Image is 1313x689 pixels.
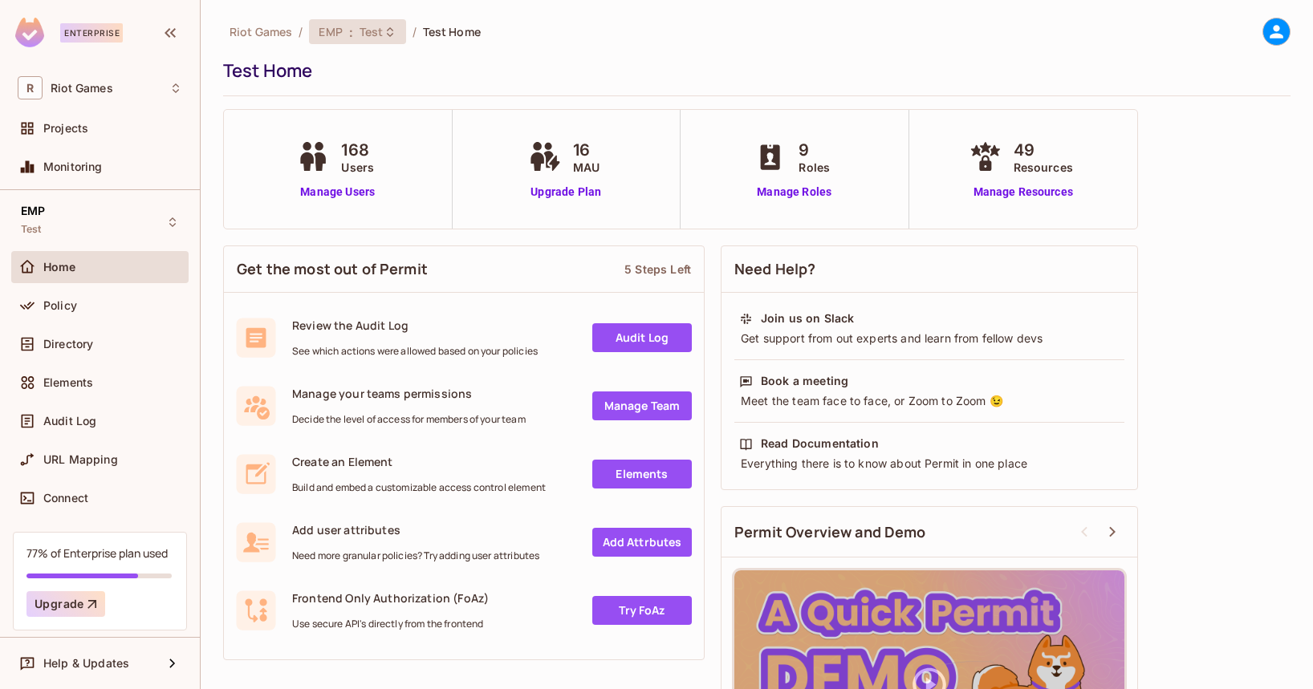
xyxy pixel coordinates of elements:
[43,338,93,351] span: Directory
[360,24,384,39] span: Test
[423,24,481,39] span: Test Home
[299,24,303,39] li: /
[525,184,608,201] a: Upgrade Plan
[223,59,1283,83] div: Test Home
[43,492,88,505] span: Connect
[739,456,1120,472] div: Everything there is to know about Permit in one place
[413,24,417,39] li: /
[592,391,692,420] a: Manage Team
[292,413,526,426] span: Decide the level of access for members of your team
[1014,159,1073,176] span: Resources
[292,345,538,358] span: See which actions were allowed based on your policies
[21,223,42,236] span: Test
[43,122,88,135] span: Projects
[573,159,600,176] span: MAU
[293,184,382,201] a: Manage Users
[799,159,830,176] span: Roles
[761,373,848,389] div: Book a meeting
[237,259,428,279] span: Get the most out of Permit
[761,436,879,452] div: Read Documentation
[592,460,692,488] a: Elements
[43,261,76,274] span: Home
[292,549,539,562] span: Need more granular policies? Try adding user attributes
[341,138,374,162] span: 168
[592,596,692,625] a: Try FoAz
[43,376,93,389] span: Elements
[43,453,118,466] span: URL Mapping
[761,310,854,326] div: Join us on Slack
[348,26,354,39] span: :
[292,481,546,494] span: Build and embed a customizable access control element
[624,261,691,277] div: 5 Steps Left
[292,318,538,333] span: Review the Audit Log
[319,24,342,39] span: EMP
[21,205,45,217] span: EMP
[750,184,838,201] a: Manage Roles
[43,415,96,428] span: Audit Log
[734,259,816,279] span: Need Help?
[292,618,489,630] span: Use secure API's directly from the frontend
[230,24,292,39] span: the active workspace
[26,591,105,617] button: Upgrade
[734,522,926,542] span: Permit Overview and Demo
[15,18,44,47] img: SReyMgAAAABJRU5ErkJggg==
[739,330,1120,347] div: Get support from out experts and learn from fellow devs
[592,323,692,352] a: Audit Log
[341,159,374,176] span: Users
[965,184,1081,201] a: Manage Resources
[43,657,129,670] span: Help & Updates
[292,590,489,606] span: Frontend Only Authorization (FoAz)
[292,386,526,401] span: Manage your teams permissions
[1014,138,1073,162] span: 49
[799,138,830,162] span: 9
[43,299,77,312] span: Policy
[18,76,43,99] span: R
[573,138,600,162] span: 16
[60,23,123,43] div: Enterprise
[26,545,168,561] div: 77% of Enterprise plan used
[292,522,539,537] span: Add user attributes
[592,528,692,557] a: Add Attrbutes
[739,393,1120,409] div: Meet the team face to face, or Zoom to Zoom 😉
[292,454,546,469] span: Create an Element
[43,160,103,173] span: Monitoring
[51,82,113,95] span: Workspace: Riot Games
